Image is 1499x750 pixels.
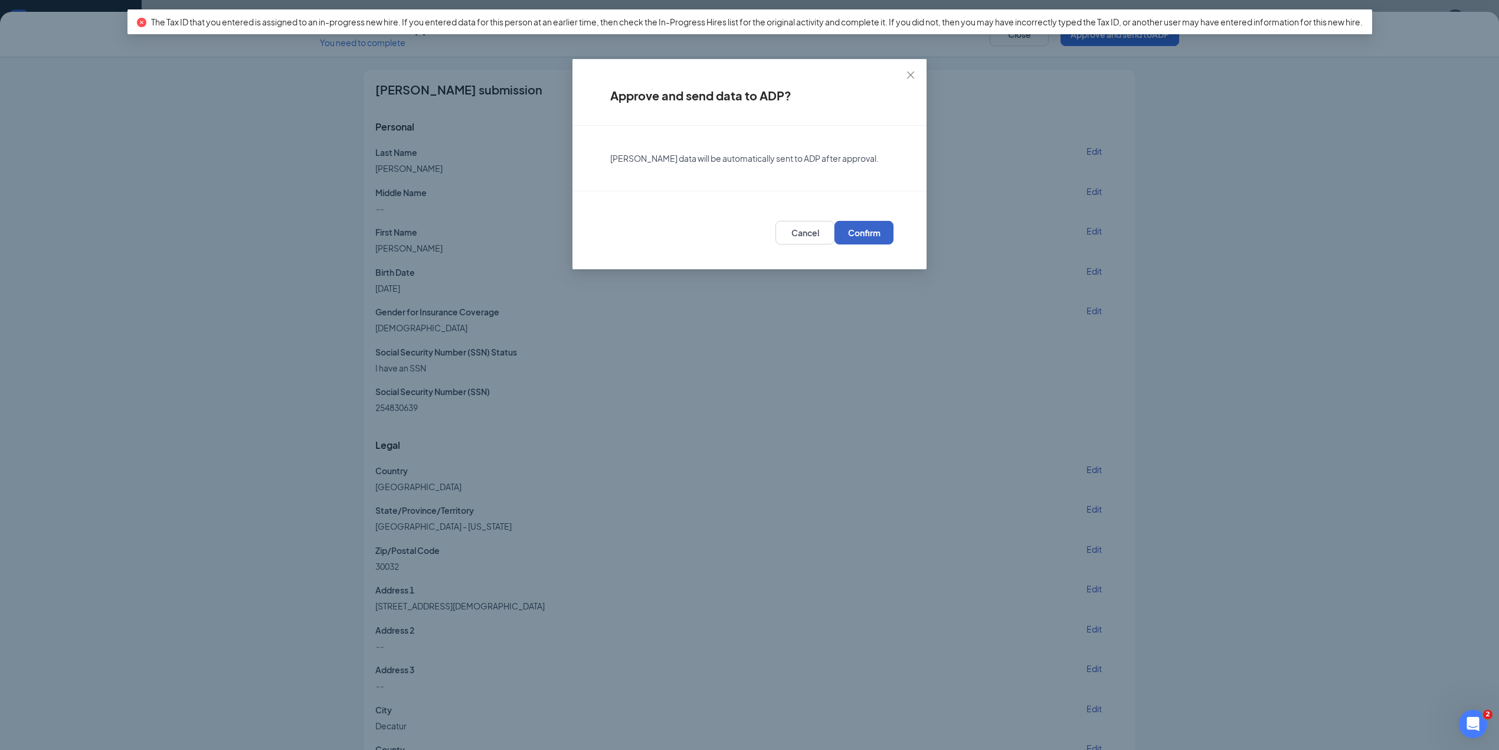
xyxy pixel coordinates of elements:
span: Confirm [848,227,881,239]
iframe: Intercom live chat [1459,710,1487,738]
span: The Tax ID that you entered is assigned to an in-progress new hire. If you entered data for this ... [151,17,1363,27]
span: close-circle [137,18,146,27]
span: [PERSON_NAME] data will be automatically sent to ADP after approval. [610,153,879,164]
button: Cancel [775,221,834,244]
button: Confirm [834,221,893,244]
button: Close [895,59,927,91]
span: 2 [1483,710,1493,719]
span: close [906,70,915,80]
h4: Approve and send data to ADP? [610,87,889,104]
